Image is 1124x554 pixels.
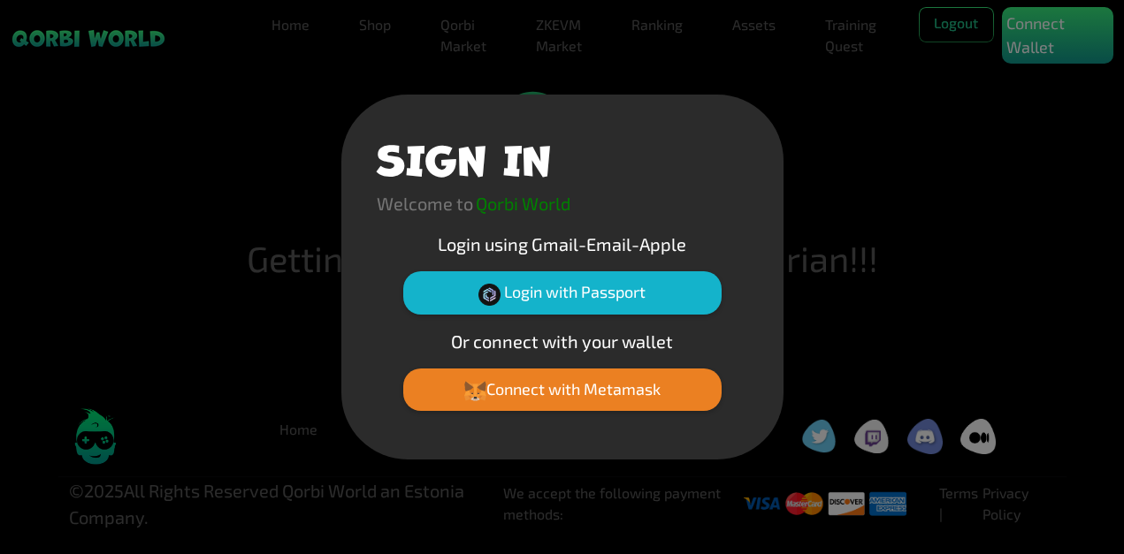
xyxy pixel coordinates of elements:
p: Or connect with your wallet [377,328,748,354]
button: Login with Passport [403,271,722,314]
img: Passport Logo [478,284,501,306]
p: Qorbi World [476,190,570,216]
p: Login using Gmail-Email-Apple [377,231,748,257]
h1: SIGN IN [377,130,551,183]
p: Welcome to [377,190,473,216]
button: Connect with Metamask [403,368,722,411]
